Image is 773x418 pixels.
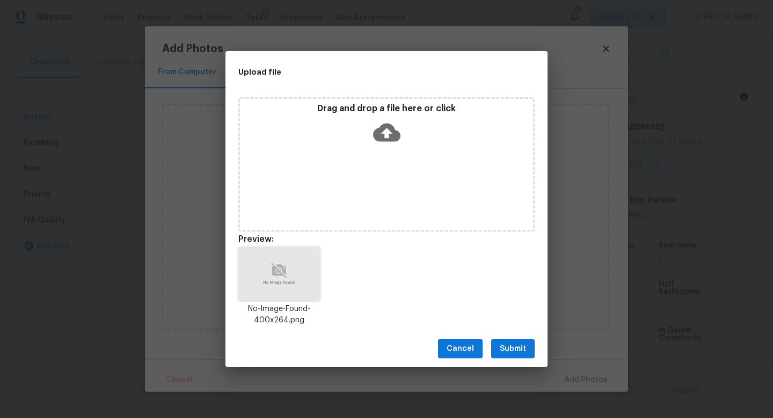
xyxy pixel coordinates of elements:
button: Cancel [438,339,483,359]
span: Submit [500,342,526,356]
button: Submit [491,339,535,359]
img: H74S5N90oD8mGPVl2z8BBv9wmee20T9EmroWf8c3mBB0Op1Op9PpdDqdTqfT6XQ6nU6n0+l0Or+3B4cEAAAAAIL+v3aGBQAAA... [238,247,320,300]
h2: Upload file [238,66,486,78]
p: No-Image-Found-400x264.png [238,304,320,326]
p: Drag and drop a file here or click [240,103,533,114]
span: Cancel [447,342,474,356]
